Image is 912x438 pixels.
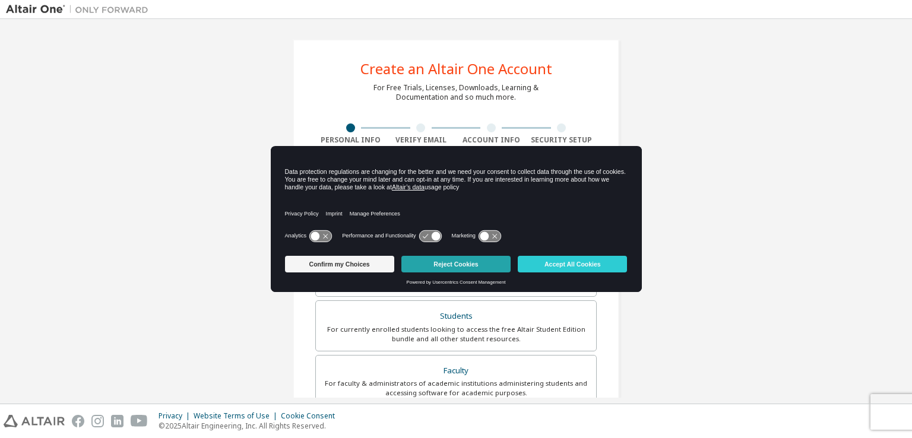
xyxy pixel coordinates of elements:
img: facebook.svg [72,415,84,427]
div: Verify Email [386,135,457,145]
img: youtube.svg [131,415,148,427]
div: Create an Altair One Account [360,62,552,76]
div: For Free Trials, Licenses, Downloads, Learning & Documentation and so much more. [373,83,539,102]
div: For currently enrolled students looking to access the free Altair Student Edition bundle and all ... [323,325,589,344]
div: Account Info [456,135,527,145]
div: Personal Info [315,135,386,145]
img: Altair One [6,4,154,15]
p: © 2025 Altair Engineering, Inc. All Rights Reserved. [159,421,342,431]
img: instagram.svg [91,415,104,427]
img: linkedin.svg [111,415,123,427]
div: Privacy [159,411,194,421]
div: Cookie Consent [281,411,342,421]
div: Students [323,308,589,325]
div: Website Terms of Use [194,411,281,421]
img: altair_logo.svg [4,415,65,427]
div: Faculty [323,363,589,379]
div: For faculty & administrators of academic institutions administering students and accessing softwa... [323,379,589,398]
div: Security Setup [527,135,597,145]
